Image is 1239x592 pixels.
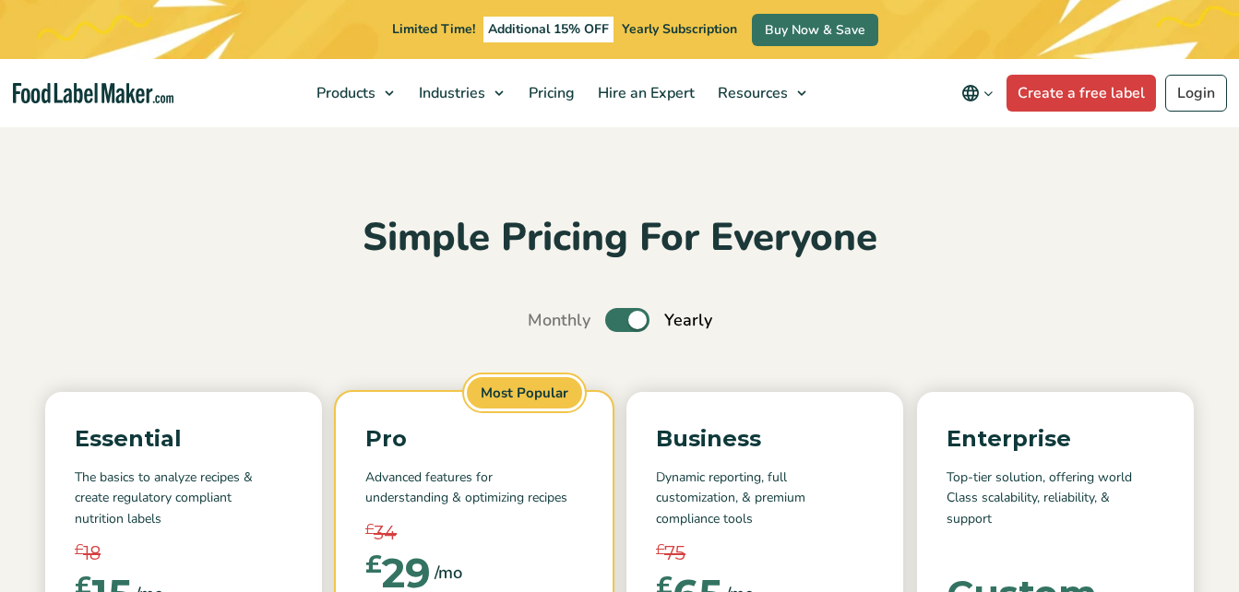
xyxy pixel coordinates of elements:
[592,83,697,103] span: Hire an Expert
[413,83,487,103] span: Industries
[947,468,1164,529] p: Top-tier solution, offering world Class scalability, reliability, & support
[622,20,737,38] span: Yearly Subscription
[947,421,1164,456] p: Enterprise
[483,17,614,42] span: Additional 15% OFF
[365,552,382,576] span: £
[1165,75,1227,112] a: Login
[712,83,790,103] span: Resources
[656,539,664,561] span: £
[664,539,685,567] span: 75
[464,374,585,412] span: Most Popular
[664,308,712,333] span: Yearly
[374,519,397,547] span: 34
[75,421,292,456] p: Essential
[365,421,583,456] p: Pro
[75,539,83,561] span: £
[392,20,475,38] span: Limited Time!
[523,83,577,103] span: Pricing
[13,83,173,104] a: Food Label Maker homepage
[605,308,649,332] label: Toggle
[656,468,874,529] p: Dynamic reporting, full customization, & premium compliance tools
[408,59,513,127] a: Industries
[365,468,583,509] p: Advanced features for understanding & optimizing recipes
[948,75,1007,112] button: Change language
[365,519,374,540] span: £
[311,83,377,103] span: Products
[518,59,582,127] a: Pricing
[14,213,1225,264] h2: Simple Pricing For Everyone
[1007,75,1156,112] a: Create a free label
[75,468,292,529] p: The basics to analyze recipes & create regulatory compliant nutrition labels
[707,59,816,127] a: Resources
[305,59,403,127] a: Products
[528,308,590,333] span: Monthly
[656,421,874,456] p: Business
[587,59,702,127] a: Hire an Expert
[435,560,462,586] span: /mo
[752,14,878,46] a: Buy Now & Save
[83,539,101,567] span: 18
